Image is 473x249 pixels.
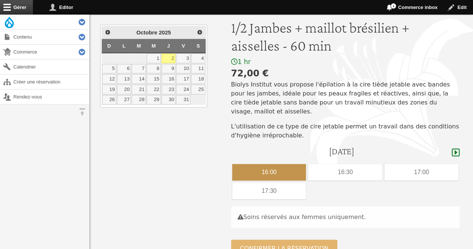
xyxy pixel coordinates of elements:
a: 29 [147,95,161,105]
span: Mardi [137,43,141,49]
a: 11 [191,64,205,74]
span: Mercredi [151,43,156,49]
div: 17:00 [384,164,458,180]
a: 15 [147,74,161,84]
a: 7 [132,64,146,74]
span: Octobre [136,30,157,36]
a: 3 [176,54,190,63]
a: 31 [176,95,190,105]
a: 12 [102,74,116,84]
div: 17:30 [232,183,306,199]
a: 9 [162,64,176,74]
a: 19 [102,85,116,94]
a: 25 [191,85,205,94]
span: Suivant [197,29,203,35]
a: 30 [162,95,176,105]
button: Orientation horizontale [75,104,89,119]
a: 1 [147,54,161,63]
span: Dimanche [107,43,111,49]
a: 24 [176,85,190,94]
a: 2 [162,54,176,63]
a: Précédent [103,27,113,37]
a: 18 [191,74,205,84]
span: Précédent [105,29,111,35]
a: 8 [147,64,161,74]
span: Samedi [197,43,200,49]
a: 6 [117,64,131,74]
a: 17 [176,74,190,84]
a: 4 [191,54,205,63]
span: Lundi [122,43,125,49]
p: L'utilisation de ce type de cire jetable permet un travail dans des conditions d'hygiène irréproc... [231,122,460,140]
div: 72,00 € [231,67,460,80]
a: 22 [147,85,161,94]
a: 13 [117,74,131,84]
span: Jeudi [167,43,170,49]
a: 26 [102,95,116,105]
a: 28 [132,95,146,105]
span: 1 [390,3,396,9]
p: Biolys Institut vous propose l'épilation à la cire tiède jetable avec bandes pour les jambes, idé... [231,80,460,116]
a: 27 [117,95,131,105]
a: 16 [162,74,176,84]
a: 21 [132,85,146,94]
h4: [DATE] [329,146,354,157]
a: 5 [102,64,116,74]
div: 16:30 [308,164,382,180]
span: 2025 [159,30,171,36]
a: 10 [176,64,190,74]
h1: 1/2 Jambes + maillot brésilien + aisselles - 60 min [231,19,460,55]
a: 20 [117,85,131,94]
a: 23 [162,85,176,94]
a: 14 [132,74,146,84]
div: Soins réservés aux femmes uniquement. [231,206,460,228]
span: Vendredi [182,43,185,49]
div: 1 hr [231,58,460,66]
div: 16:00 [232,164,306,180]
a: Suivant [194,27,204,37]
